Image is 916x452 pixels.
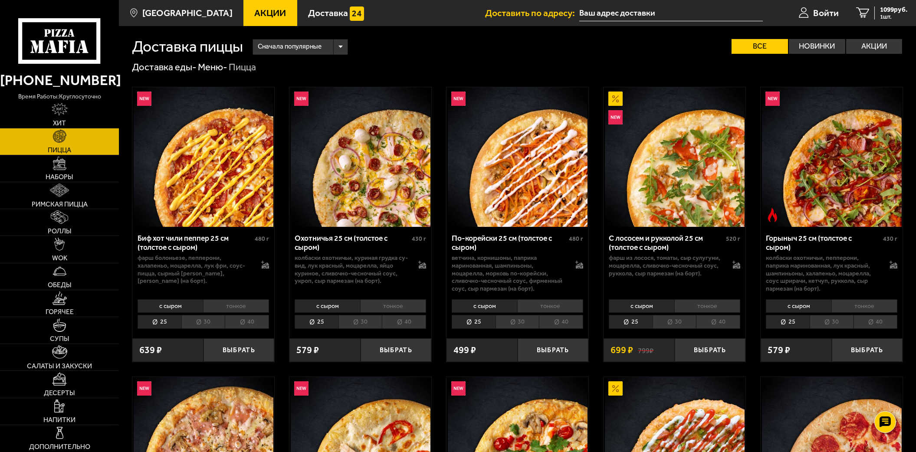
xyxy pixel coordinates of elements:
li: 40 [854,315,898,329]
input: Ваш адрес доставки [579,5,762,21]
button: Выбрать [361,338,432,362]
span: Пицца [48,147,71,154]
span: [GEOGRAPHIC_DATA] [142,8,233,17]
img: Новинка [451,92,466,106]
img: Горыныч 25 см (толстое с сыром) [762,87,902,227]
a: НовинкаПо-корейски 25 см (толстое с сыром) [447,87,588,227]
li: тонкое [831,299,897,313]
s: 799 ₽ [638,345,654,355]
p: ветчина, корнишоны, паприка маринованная, шампиньоны, моцарелла, морковь по-корейски, сливочно-че... [452,254,566,292]
span: 579 ₽ [297,345,319,355]
span: Хит [53,120,66,127]
li: тонкое [674,299,740,313]
button: Выбрать [204,338,275,362]
p: колбаски Охотничьи, пепперони, паприка маринованная, лук красный, шампиньоны, халапеньо, моцарелл... [766,254,880,292]
li: 25 [766,315,810,329]
span: Дополнительно [29,443,90,450]
span: 499 ₽ [454,345,476,355]
li: 40 [225,315,269,329]
button: Выбрать [675,338,746,362]
div: Биф хот чили пеппер 25 см (толстое с сыром) [138,234,253,252]
img: Охотничья 25 см (толстое с сыром) [291,87,430,227]
li: 30 [181,315,225,329]
span: 1099 руб. [880,7,907,13]
label: Все [732,39,788,54]
li: 25 [138,315,181,329]
li: тонкое [517,299,583,313]
li: 25 [295,315,338,329]
li: с сыром [766,299,831,313]
span: 699 ₽ [611,345,634,355]
img: По-корейски 25 см (толстое с сыром) [448,87,588,227]
button: Выбрать [832,338,903,362]
img: Новинка [608,110,623,124]
img: Новинка [294,92,309,106]
label: Новинки [789,39,845,54]
a: Доставка еды- [132,61,197,73]
span: WOK [52,255,67,262]
a: Меню- [198,61,227,73]
span: Акции [255,8,286,17]
span: Салаты и закуски [27,363,92,370]
button: Выбрать [518,338,589,362]
span: Горячее [46,308,74,315]
img: С лососем и рукколой 25 см (толстое с сыром) [605,87,745,227]
span: Наборы [46,174,73,180]
h1: Доставка пиццы [132,39,243,54]
a: НовинкаБиф хот чили пеппер 25 см (толстое с сыром) [132,87,274,227]
p: фарш болоньезе, пепперони, халапеньо, моцарелла, лук фри, соус-пицца, сырный [PERSON_NAME], [PERS... [138,254,252,285]
span: Римская пицца [32,201,88,208]
li: с сыром [138,299,203,313]
li: 25 [609,315,653,329]
span: 520 г [726,235,740,242]
li: 40 [539,315,583,329]
span: 430 г [883,235,897,242]
li: 30 [810,315,854,329]
span: 639 ₽ [139,345,162,355]
li: с сыром [295,299,360,313]
span: 480 г [255,235,269,242]
li: тонкое [360,299,426,313]
img: Акционный [608,381,623,396]
span: 579 ₽ [768,345,791,355]
li: 30 [653,315,696,329]
span: Десерты [44,390,75,396]
li: с сыром [452,299,517,313]
img: Новинка [137,92,151,106]
label: Акции [846,39,903,54]
span: Напитки [43,416,76,423]
span: Обеды [48,282,72,288]
span: 480 г [569,235,583,242]
img: Новинка [137,381,151,396]
img: Биф хот чили пеппер 25 см (толстое с сыром) [134,87,273,227]
div: Пицца [229,61,256,74]
a: НовинкаОстрое блюдоГорыныч 25 см (толстое с сыром) [761,87,903,227]
span: Сначала популярные [258,38,322,56]
span: Войти [813,8,839,17]
div: С лососем и рукколой 25 см (толстое с сыром) [609,234,724,252]
li: с сыром [609,299,674,313]
img: Острое блюдо [765,208,780,222]
span: Супы [50,335,69,342]
span: 430 г [412,235,426,242]
img: 15daf4d41897b9f0e9f617042186c801.svg [350,7,364,21]
li: тонкое [203,299,269,313]
a: НовинкаОхотничья 25 см (толстое с сыром) [289,87,431,227]
img: Новинка [451,381,466,396]
span: Доставка [308,8,348,17]
p: фарш из лосося, томаты, сыр сулугуни, моцарелла, сливочно-чесночный соус, руккола, сыр пармезан (... [609,254,723,277]
li: 25 [452,315,496,329]
img: Новинка [765,92,780,106]
div: Горыныч 25 см (толстое с сыром) [766,234,881,252]
p: колбаски охотничьи, куриная грудка су-вид, лук красный, моцарелла, яйцо куриное, сливочно-чесночн... [295,254,409,285]
li: 30 [338,315,382,329]
li: 40 [696,315,740,329]
li: 40 [382,315,426,329]
span: Роллы [48,228,72,235]
span: Доставить по адресу: [485,8,579,17]
a: АкционныйНовинкаС лососем и рукколой 25 см (толстое с сыром) [604,87,745,227]
img: Новинка [294,381,309,396]
span: 1 шт. [880,14,907,20]
img: Акционный [608,92,623,106]
div: По-корейски 25 см (толстое с сыром) [452,234,567,252]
